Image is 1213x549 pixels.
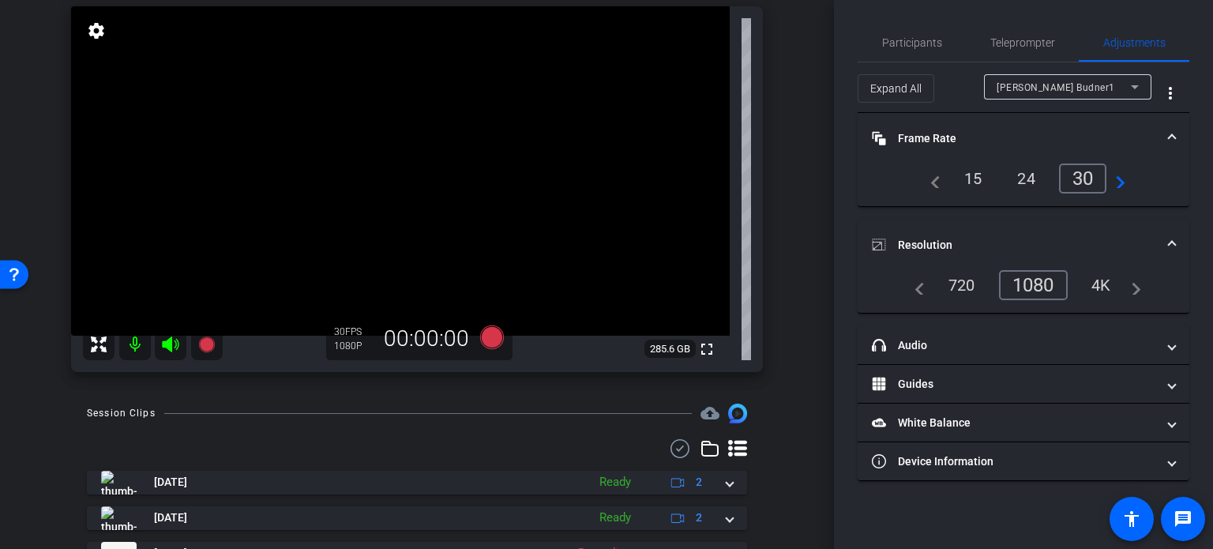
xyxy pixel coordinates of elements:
[858,326,1189,364] mat-expansion-panel-header: Audio
[334,325,374,338] div: 30
[696,510,702,526] span: 2
[858,220,1189,270] mat-expansion-panel-header: Resolution
[728,404,747,423] img: Session clips
[872,337,1156,354] mat-panel-title: Audio
[700,404,719,423] span: Destinations for your clips
[858,270,1189,313] div: Resolution
[1161,84,1180,103] mat-icon: more_vert
[858,442,1189,480] mat-expansion-panel-header: Device Information
[872,237,1156,254] mat-panel-title: Resolution
[85,21,107,40] mat-icon: settings
[997,82,1115,93] span: [PERSON_NAME] Budner1
[1122,276,1141,295] mat-icon: navigate_next
[101,506,137,530] img: thumb-nail
[345,326,362,337] span: FPS
[937,272,987,299] div: 720
[591,473,639,491] div: Ready
[882,37,942,48] span: Participants
[858,74,934,103] button: Expand All
[1106,169,1125,188] mat-icon: navigate_next
[700,404,719,423] mat-icon: cloud_upload
[872,130,1156,147] mat-panel-title: Frame Rate
[858,164,1189,206] div: Frame Rate
[858,404,1189,442] mat-expansion-panel-header: White Balance
[1080,272,1123,299] div: 4K
[872,453,1156,470] mat-panel-title: Device Information
[87,506,747,530] mat-expansion-panel-header: thumb-nail[DATE]Ready2
[1005,165,1047,192] div: 24
[858,365,1189,403] mat-expansion-panel-header: Guides
[696,474,702,491] span: 2
[1059,164,1107,194] div: 30
[1151,74,1189,112] button: More Options for Adjustments Panel
[952,165,994,192] div: 15
[990,37,1055,48] span: Teleprompter
[872,415,1156,431] mat-panel-title: White Balance
[591,509,639,527] div: Ready
[922,169,941,188] mat-icon: navigate_before
[872,376,1156,393] mat-panel-title: Guides
[999,270,1068,300] div: 1080
[1174,510,1192,528] mat-icon: message
[87,405,156,421] div: Session Clips
[154,474,187,491] span: [DATE]
[644,340,696,359] span: 285.6 GB
[154,510,187,526] span: [DATE]
[1122,510,1141,528] mat-icon: accessibility
[1103,37,1166,48] span: Adjustments
[374,325,479,352] div: 00:00:00
[87,471,747,494] mat-expansion-panel-header: thumb-nail[DATE]Ready2
[906,276,925,295] mat-icon: navigate_before
[858,113,1189,164] mat-expansion-panel-header: Frame Rate
[101,471,137,494] img: thumb-nail
[334,340,374,352] div: 1080P
[697,340,716,359] mat-icon: fullscreen
[870,73,922,103] span: Expand All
